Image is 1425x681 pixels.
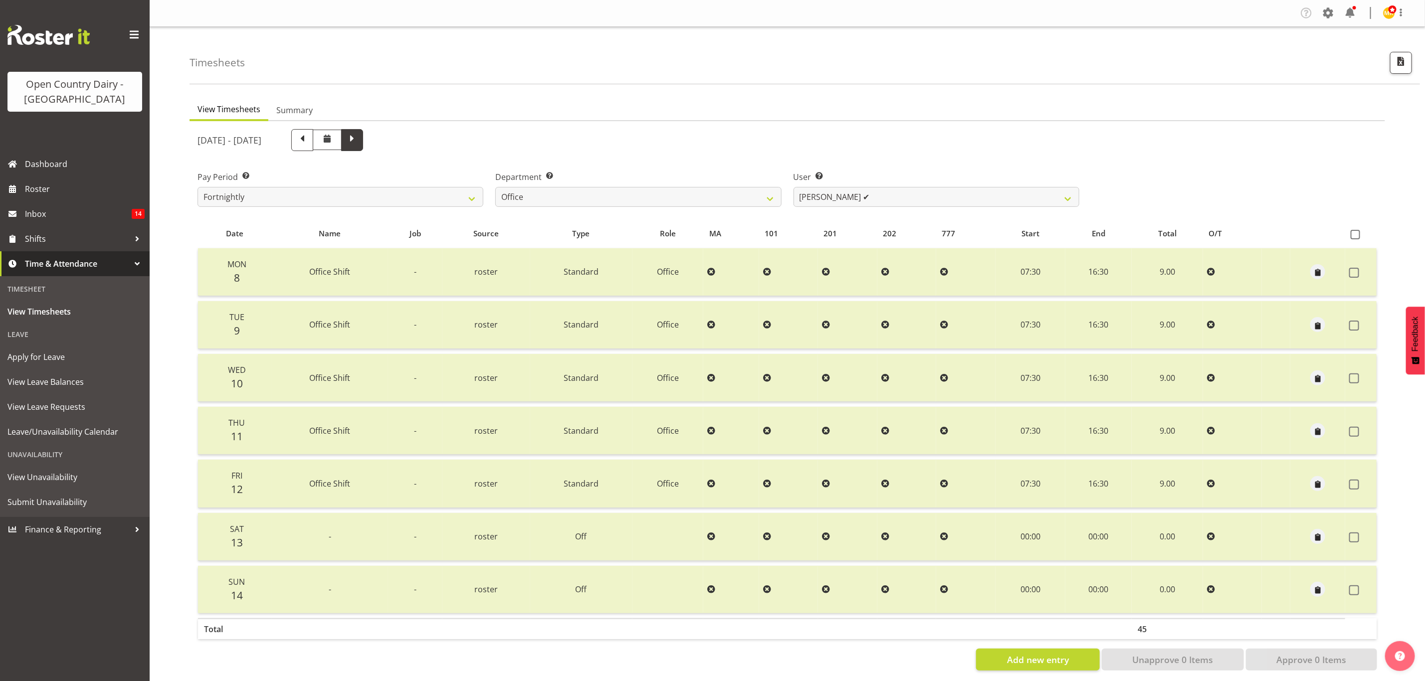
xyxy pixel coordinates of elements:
[2,299,147,324] a: View Timesheets
[2,465,147,490] a: View Unavailability
[231,535,243,549] span: 13
[530,407,632,455] td: Standard
[1065,354,1132,402] td: 16:30
[2,324,147,344] div: Leave
[473,228,499,239] span: Source
[1132,248,1203,296] td: 9.00
[228,417,245,428] span: Thu
[1132,653,1213,666] span: Unapprove 0 Items
[1065,407,1132,455] td: 16:30
[474,372,498,383] span: roster
[228,576,245,587] span: Sun
[1276,653,1346,666] span: Approve 0 Items
[230,523,244,534] span: Sat
[657,266,679,277] span: Office
[1065,248,1132,296] td: 16:30
[309,372,350,383] span: Office Shift
[132,209,145,219] span: 14
[996,248,1065,296] td: 07:30
[1102,649,1244,671] button: Unapprove 0 Items
[2,490,147,514] a: Submit Unavailability
[414,584,416,595] span: -
[1395,651,1405,661] img: help-xxl-2.png
[530,354,632,402] td: Standard
[329,584,331,595] span: -
[1132,566,1203,613] td: 0.00
[7,25,90,45] img: Rosterit website logo
[1132,460,1203,508] td: 9.00
[319,228,341,239] span: Name
[228,364,246,375] span: Wed
[1132,407,1203,455] td: 9.00
[1065,301,1132,349] td: 16:30
[25,256,130,271] span: Time & Attendance
[198,135,261,146] h5: [DATE] - [DATE]
[794,171,1079,183] label: User
[226,228,243,239] span: Date
[573,228,590,239] span: Type
[409,228,421,239] span: Job
[474,478,498,489] span: roster
[7,374,142,389] span: View Leave Balances
[1209,228,1222,239] span: O/T
[1021,228,1039,239] span: Start
[231,429,243,443] span: 11
[765,228,778,239] span: 101
[657,372,679,383] span: Office
[824,228,837,239] span: 201
[2,394,147,419] a: View Leave Requests
[1065,566,1132,613] td: 00:00
[309,425,350,436] span: Office Shift
[231,376,243,390] span: 10
[657,478,679,489] span: Office
[942,228,956,239] span: 777
[7,470,142,485] span: View Unavailability
[231,482,243,496] span: 12
[474,266,498,277] span: roster
[25,206,132,221] span: Inbox
[329,531,331,542] span: -
[231,470,242,481] span: Fri
[7,424,142,439] span: Leave/Unavailability Calendar
[1132,354,1203,402] td: 9.00
[1132,513,1203,561] td: 0.00
[1390,52,1412,74] button: Export CSV
[474,531,498,542] span: roster
[474,584,498,595] span: roster
[414,425,416,436] span: -
[660,228,676,239] span: Role
[2,419,147,444] a: Leave/Unavailability Calendar
[996,460,1065,508] td: 07:30
[1132,301,1203,349] td: 9.00
[996,354,1065,402] td: 07:30
[25,181,145,196] span: Roster
[883,228,896,239] span: 202
[530,460,632,508] td: Standard
[1065,460,1132,508] td: 16:30
[474,319,498,330] span: roster
[276,104,313,116] span: Summary
[495,171,781,183] label: Department
[1092,228,1105,239] span: End
[7,495,142,510] span: Submit Unavailability
[25,522,130,537] span: Finance & Reporting
[25,231,130,246] span: Shifts
[1383,7,1395,19] img: milk-reception-awarua7542.jpg
[2,444,147,465] div: Unavailability
[198,618,272,639] th: Total
[1158,228,1177,239] span: Total
[530,301,632,349] td: Standard
[414,478,416,489] span: -
[1411,317,1420,351] span: Feedback
[231,588,243,602] span: 14
[309,319,350,330] span: Office Shift
[414,319,416,330] span: -
[198,171,483,183] label: Pay Period
[234,324,240,338] span: 9
[234,271,240,285] span: 8
[414,531,416,542] span: -
[996,513,1065,561] td: 00:00
[996,407,1065,455] td: 07:30
[227,259,246,270] span: Mon
[996,566,1065,613] td: 00:00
